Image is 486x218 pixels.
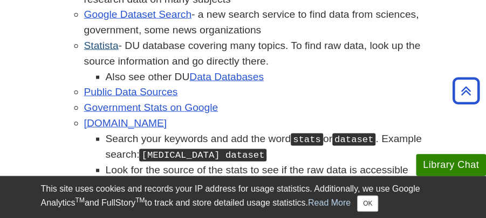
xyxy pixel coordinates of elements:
li: - DU database covering many topics. To find raw data, look up the source information and go direc... [84,38,446,85]
li: Also see other DU [106,69,446,85]
sup: TM [135,196,145,204]
a: Data Databases [189,71,264,82]
div: This site uses cookies and records your IP address for usage statistics. Additionally, we use Goo... [41,182,446,212]
button: Library Chat [416,154,486,176]
a: Government Stats on Google [84,102,218,113]
button: Close [357,195,378,212]
kbd: [MEDICAL_DATA] dataset [139,149,266,161]
a: Google Dataset Search [84,9,191,20]
a: Statista [84,40,119,51]
a: Public Data Sources [84,86,178,97]
a: Back to Top [449,83,483,98]
kbd: stats [291,133,323,146]
sup: TM [76,196,85,204]
li: Look for the source of the stats to see if the raw data is accessible [106,163,446,178]
a: [DOMAIN_NAME] [84,117,167,129]
li: - a new search service to find data from sciences, government, some news organizations [84,7,446,38]
li: Search your keywords and add the word or . Example search: [106,131,446,163]
a: Read More [308,198,351,207]
kbd: dataset [332,133,376,146]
